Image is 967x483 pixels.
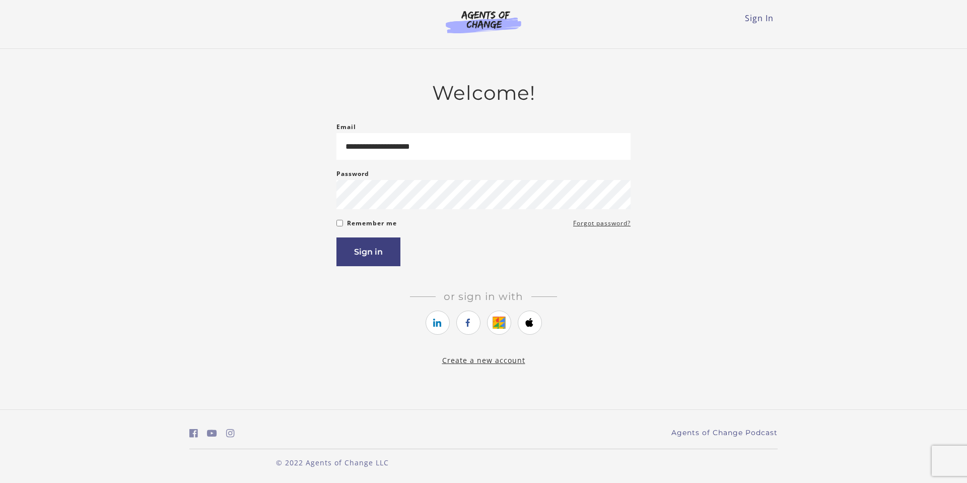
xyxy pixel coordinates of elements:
[189,429,198,438] i: https://www.facebook.com/groups/aswbtestprep (Open in a new window)
[442,355,525,365] a: Create a new account
[207,429,217,438] i: https://www.youtube.com/c/AgentsofChangeTestPrepbyMeaganMitchell (Open in a new window)
[426,311,450,335] a: https://courses.thinkific.com/users/auth/linkedin?ss%5Breferral%5D=&ss%5Buser_return_to%5D=&ss%5B...
[189,426,198,441] a: https://www.facebook.com/groups/aswbtestprep (Open in a new window)
[573,217,631,229] a: Forgot password?
[336,237,400,266] button: Sign in
[487,311,511,335] a: https://courses.thinkific.com/users/auth/google?ss%5Breferral%5D=&ss%5Buser_return_to%5D=&ss%5Bvi...
[671,428,778,438] a: Agents of Change Podcast
[456,311,480,335] a: https://courses.thinkific.com/users/auth/facebook?ss%5Breferral%5D=&ss%5Buser_return_to%5D=&ss%5B...
[436,290,531,303] span: Or sign in with
[207,426,217,441] a: https://www.youtube.com/c/AgentsofChangeTestPrepbyMeaganMitchell (Open in a new window)
[336,168,369,180] label: Password
[347,217,397,229] label: Remember me
[336,121,356,133] label: Email
[435,10,532,33] img: Agents of Change Logo
[189,457,475,468] p: © 2022 Agents of Change LLC
[226,426,235,441] a: https://www.instagram.com/agentsofchangeprep/ (Open in a new window)
[226,429,235,438] i: https://www.instagram.com/agentsofchangeprep/ (Open in a new window)
[745,13,774,24] a: Sign In
[518,311,542,335] a: https://courses.thinkific.com/users/auth/apple?ss%5Breferral%5D=&ss%5Buser_return_to%5D=&ss%5Bvis...
[336,81,631,105] h2: Welcome!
